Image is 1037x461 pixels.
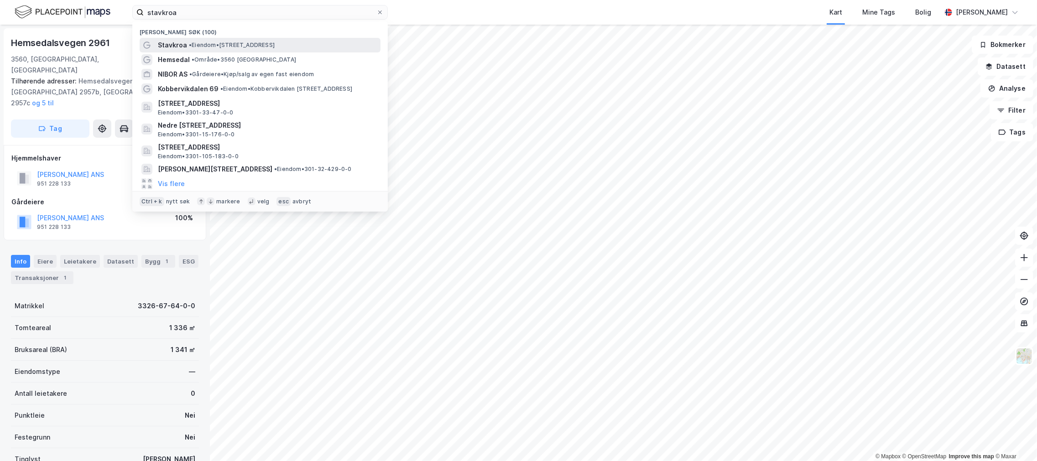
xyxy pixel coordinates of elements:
[34,255,57,268] div: Eiere
[185,410,195,421] div: Nei
[274,166,277,172] span: •
[11,54,150,76] div: 3560, [GEOGRAPHIC_DATA], [GEOGRAPHIC_DATA]
[158,153,239,160] span: Eiendom • 3301-105-183-0-0
[37,180,71,187] div: 951 228 133
[192,56,194,63] span: •
[158,142,377,153] span: [STREET_ADDRESS]
[991,417,1037,461] div: Kontrollprogram for chat
[949,453,994,460] a: Improve this map
[15,300,44,311] div: Matrikkel
[15,388,67,399] div: Antall leietakere
[1016,347,1033,365] img: Z
[15,432,50,443] div: Festegrunn
[220,85,223,92] span: •
[162,257,172,266] div: 1
[829,7,842,18] div: Kart
[144,5,376,19] input: Søk på adresse, matrikkel, gårdeiere, leietakere eller personer
[274,166,352,173] span: Eiendom • 301-32-429-0-0
[915,7,931,18] div: Bolig
[158,109,233,116] span: Eiendom • 3301-33-47-0-0
[15,366,60,377] div: Eiendomstype
[140,197,164,206] div: Ctrl + k
[276,197,291,206] div: esc
[189,41,275,49] span: Eiendom • [STREET_ADDRESS]
[11,76,192,109] div: Hemsedalsvegen 2957a, [GEOGRAPHIC_DATA] 2957b, [GEOGRAPHIC_DATA] 2957c
[991,123,1033,141] button: Tags
[11,36,112,50] div: Hemsedalsvegen 2961
[158,120,377,131] span: Nedre [STREET_ADDRESS]
[972,36,1033,54] button: Bokmerker
[257,198,270,205] div: velg
[875,453,901,460] a: Mapbox
[189,41,192,48] span: •
[978,57,1033,76] button: Datasett
[11,77,78,85] span: Tilhørende adresser:
[220,85,352,93] span: Eiendom • Kobbervikdalen [STREET_ADDRESS]
[169,322,195,333] div: 1 336 ㎡
[60,255,100,268] div: Leietakere
[158,98,377,109] span: [STREET_ADDRESS]
[61,273,70,282] div: 1
[158,69,188,80] span: NIBOR AS
[158,164,272,175] span: [PERSON_NAME][STREET_ADDRESS]
[189,71,314,78] span: Gårdeiere • Kjøp/salg av egen fast eiendom
[11,271,73,284] div: Transaksjoner
[292,198,311,205] div: avbryt
[862,7,895,18] div: Mine Tags
[158,83,219,94] span: Kobbervikdalen 69
[11,197,198,207] div: Gårdeiere
[15,322,51,333] div: Tomteareal
[11,255,30,268] div: Info
[902,453,947,460] a: OpenStreetMap
[11,153,198,164] div: Hjemmelshaver
[980,79,1033,98] button: Analyse
[991,417,1037,461] iframe: Chat Widget
[138,300,195,311] div: 3326-67-64-0-0
[158,178,185,189] button: Vis flere
[158,131,235,138] span: Eiendom • 3301-15-176-0-0
[191,388,195,399] div: 0
[171,344,195,355] div: 1 341 ㎡
[192,56,296,63] span: Område • 3560 [GEOGRAPHIC_DATA]
[956,7,1008,18] div: [PERSON_NAME]
[15,344,67,355] div: Bruksareal (BRA)
[132,21,388,38] div: [PERSON_NAME] søk (100)
[185,432,195,443] div: Nei
[216,198,240,205] div: markere
[175,212,193,223] div: 100%
[189,366,195,377] div: —
[104,255,138,268] div: Datasett
[11,119,89,138] button: Tag
[37,223,71,231] div: 951 228 133
[141,255,175,268] div: Bygg
[158,54,190,65] span: Hemsedal
[189,71,192,78] span: •
[15,410,45,421] div: Punktleie
[158,40,187,51] span: Stavkroa
[179,255,198,268] div: ESG
[990,101,1033,119] button: Filter
[166,198,190,205] div: nytt søk
[15,4,110,20] img: logo.f888ab2527a4732fd821a326f86c7f29.svg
